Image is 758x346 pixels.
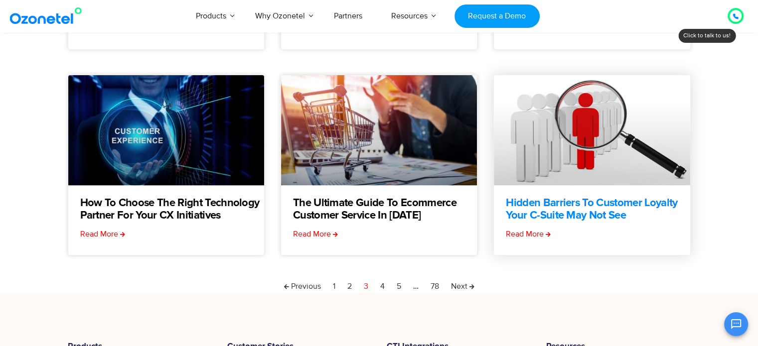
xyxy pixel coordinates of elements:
[506,228,551,240] a: Read more about Hidden Barriers to Customer Loyalty Your C-Suite May Not See
[347,280,352,292] a: 2
[451,280,474,292] a: Next
[80,197,264,222] a: How to Choose the Right Technology Partner for Your CX Initiatives
[284,280,321,292] a: Previous
[724,312,748,336] button: Open chat
[80,228,125,240] a: Read more about How to Choose the Right Technology Partner for Your CX Initiatives
[431,280,439,292] a: 78
[455,4,540,28] a: Request a Demo
[293,197,477,222] a: The Ultimate Guide to Ecommerce Customer Service in [DATE]
[68,280,691,292] nav: Pagination
[397,280,401,292] a: 5
[413,281,419,291] span: …
[333,280,335,292] a: 1
[506,197,690,222] a: Hidden Barriers to Customer Loyalty Your C-Suite May Not See
[293,228,338,240] a: Read more about The Ultimate Guide to Ecommerce Customer Service in 2025
[364,281,368,291] span: 3
[380,280,385,292] a: 4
